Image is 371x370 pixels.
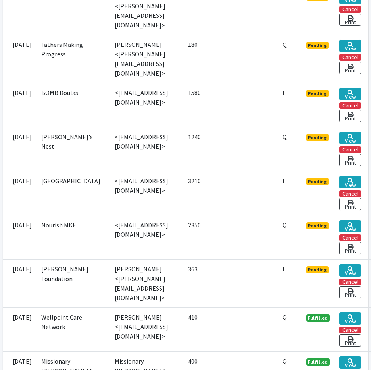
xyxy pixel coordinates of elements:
td: [PERSON_NAME] <[PERSON_NAME][EMAIL_ADDRESS][DOMAIN_NAME]> [110,35,183,83]
a: View [339,176,361,188]
span: Pending [306,42,329,49]
td: 180 [183,35,219,83]
abbr: Quantity [283,41,287,48]
td: [DATE] [3,171,37,215]
span: Pending [306,134,329,141]
a: Print [339,198,361,210]
a: Print [339,242,361,254]
td: [DATE] [3,215,37,259]
span: Pending [306,90,329,97]
a: View [339,40,361,52]
abbr: Individual [283,177,284,185]
button: Cancel [339,54,361,61]
a: View [339,356,361,369]
button: Cancel [339,279,361,285]
td: Fathers Making Progress [37,35,110,83]
abbr: Individual [283,265,284,273]
span: Pending [306,178,329,185]
td: [DATE] [3,307,37,351]
a: View [339,312,361,325]
td: 2350 [183,215,219,259]
td: Wellpoint Care Network [37,307,110,351]
td: <[EMAIL_ADDRESS][DOMAIN_NAME]> [110,83,183,127]
button: Cancel [339,190,361,197]
abbr: Quantity [283,357,287,365]
td: BOMB Doulas [37,83,110,127]
abbr: Quantity [283,221,287,229]
a: View [339,220,361,232]
a: Print [339,14,361,26]
td: <[EMAIL_ADDRESS][DOMAIN_NAME]> [110,171,183,215]
a: View [339,88,361,100]
td: [PERSON_NAME] <[EMAIL_ADDRESS][DOMAIN_NAME]> [110,307,183,351]
abbr: Quantity [283,313,287,321]
a: Print [339,334,361,347]
td: 410 [183,307,219,351]
td: Nourish MKE [37,215,110,259]
span: Fulfilled [306,314,330,322]
a: View [339,264,361,277]
a: Print [339,154,361,166]
button: Cancel [339,146,361,153]
td: [PERSON_NAME]'s Nest [37,127,110,171]
td: [GEOGRAPHIC_DATA] [37,171,110,215]
abbr: Quantity [283,133,287,141]
button: Cancel [339,327,361,333]
td: [DATE] [3,83,37,127]
td: 1580 [183,83,219,127]
span: Pending [306,222,329,229]
abbr: Individual [283,89,284,97]
button: Cancel [339,234,361,241]
td: 1240 [183,127,219,171]
td: [DATE] [3,35,37,83]
td: [DATE] [3,259,37,307]
td: <[EMAIL_ADDRESS][DOMAIN_NAME]> [110,127,183,171]
td: 363 [183,259,219,307]
td: [DATE] [3,127,37,171]
td: 3210 [183,171,219,215]
td: [PERSON_NAME] Foundation [37,259,110,307]
button: Cancel [339,102,361,109]
a: Print [339,286,361,298]
span: Fulfilled [306,358,330,366]
button: Cancel [339,6,361,13]
span: Pending [306,266,329,273]
a: Print [339,62,361,74]
td: <[EMAIL_ADDRESS][DOMAIN_NAME]> [110,215,183,259]
td: [PERSON_NAME] <[PERSON_NAME][EMAIL_ADDRESS][DOMAIN_NAME]> [110,259,183,307]
a: Print [339,110,361,122]
a: View [339,132,361,144]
